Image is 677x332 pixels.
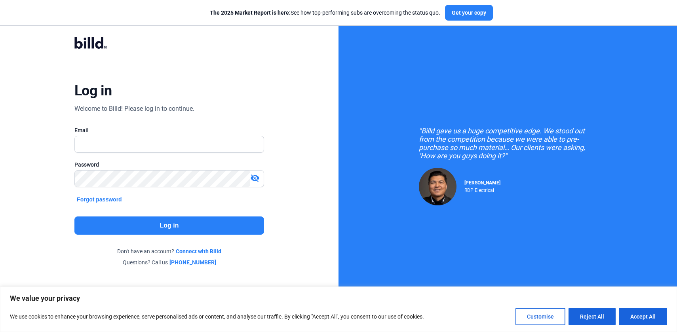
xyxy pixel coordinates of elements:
[74,82,112,99] div: Log in
[464,180,500,186] span: [PERSON_NAME]
[169,258,216,266] a: [PHONE_NUMBER]
[74,126,264,134] div: Email
[74,195,124,204] button: Forgot password
[10,312,424,321] p: We use cookies to enhance your browsing experience, serve personalised ads or content, and analys...
[74,247,264,255] div: Don't have an account?
[176,247,221,255] a: Connect with Billd
[419,168,456,205] img: Raul Pacheco
[210,9,291,16] span: The 2025 Market Report is here:
[419,127,597,160] div: "Billd gave us a huge competitive edge. We stood out from the competition because we were able to...
[10,294,667,303] p: We value your privacy
[74,216,264,235] button: Log in
[74,258,264,266] div: Questions? Call us
[250,173,260,183] mat-icon: visibility_off
[445,5,493,21] button: Get your copy
[464,186,500,193] div: RDP Electrical
[569,308,616,325] button: Reject All
[619,308,667,325] button: Accept All
[515,308,565,325] button: Customise
[74,104,194,114] div: Welcome to Billd! Please log in to continue.
[210,9,440,17] div: See how top-performing subs are overcoming the status quo.
[74,161,264,169] div: Password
